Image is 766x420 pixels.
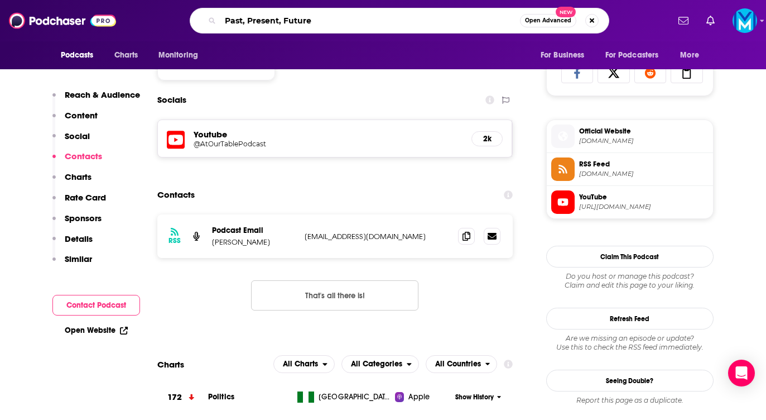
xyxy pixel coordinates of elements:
div: Are we missing an episode or update? Use this to check the RSS feed immediately. [546,334,714,352]
button: Show History [451,393,505,402]
p: Details [65,233,93,244]
span: New [556,7,576,17]
span: Nigeria [319,392,391,403]
button: Similar [52,254,92,274]
span: Logged in as katepacholek [733,8,757,33]
span: Open Advanced [525,18,571,23]
p: [PERSON_NAME] [212,237,296,247]
img: User Profile [733,8,757,33]
button: Social [52,131,90,151]
p: Charts [65,171,91,182]
p: Reach & Audience [65,89,140,100]
span: For Podcasters [605,47,659,63]
button: open menu [426,355,498,373]
span: YouTube [579,192,709,202]
input: Search podcasts, credits, & more... [220,12,520,30]
button: Refresh Feed [546,308,714,330]
button: Charts [52,171,91,192]
a: Charts [107,45,145,66]
button: Open AdvancedNew [520,14,576,27]
button: Reach & Audience [52,89,140,110]
p: Rate Card [65,192,106,203]
h3: 172 [167,391,182,404]
div: Search podcasts, credits, & more... [190,8,609,34]
span: aotpodcast.com [579,137,709,145]
a: Share on X/Twitter [598,62,630,83]
a: Official Website[DOMAIN_NAME] [551,125,709,148]
span: Apple [408,392,430,403]
span: All Countries [435,360,481,368]
h2: Socials [157,89,186,111]
button: Nothing here. [251,280,418,311]
p: Contacts [65,151,102,161]
span: Do you host or manage this podcast? [546,272,714,281]
h2: Contacts [157,184,195,206]
a: Open Website [65,326,128,335]
button: open menu [341,355,419,373]
span: Podcasts [61,47,94,63]
button: open menu [151,45,213,66]
button: Details [52,233,93,254]
h2: Categories [341,355,419,373]
p: Podcast Email [212,226,296,235]
span: feeds.megaphone.fm [579,170,709,178]
button: Content [52,110,98,131]
a: Apple [395,392,451,403]
button: open menu [598,45,675,66]
button: Sponsors [52,213,102,233]
div: Claim and edit this page to your liking. [546,272,714,290]
button: open menu [672,45,713,66]
a: Show notifications dropdown [702,11,719,30]
h2: Charts [157,359,184,370]
a: Share on Reddit [634,62,667,83]
a: RSS Feed[DOMAIN_NAME] [551,157,709,181]
span: Charts [114,47,138,63]
span: Official Website [579,126,709,136]
button: Claim This Podcast [546,246,714,268]
p: Social [65,131,90,141]
h3: RSS [168,236,181,245]
span: All Charts [283,360,318,368]
a: @AtOurTablePodcast [194,140,463,148]
button: open menu [533,45,599,66]
p: Sponsors [65,213,102,223]
a: Politics [208,392,234,402]
h5: 2k [481,134,493,144]
button: Show profile menu [733,8,757,33]
a: Seeing Double? [546,370,714,392]
span: For Business [541,47,585,63]
span: Show History [455,393,494,402]
button: open menu [53,45,108,66]
h2: Countries [426,355,498,373]
p: Content [65,110,98,121]
span: RSS Feed [579,159,709,169]
a: 172 [157,382,208,413]
p: [EMAIL_ADDRESS][DOMAIN_NAME] [305,232,450,241]
a: Copy Link [671,62,703,83]
span: Monitoring [158,47,198,63]
button: Rate Card [52,192,106,213]
div: Report this page as a duplicate. [546,396,714,405]
img: Podchaser - Follow, Share and Rate Podcasts [9,10,116,31]
span: More [680,47,699,63]
a: [GEOGRAPHIC_DATA] [293,392,395,403]
a: Share on Facebook [561,62,594,83]
p: Similar [65,254,92,264]
a: YouTube[URL][DOMAIN_NAME] [551,190,709,214]
h2: Platforms [273,355,335,373]
h5: Youtube [194,129,463,140]
button: Contacts [52,151,102,171]
span: All Categories [351,360,402,368]
button: open menu [273,355,335,373]
h5: @AtOurTablePodcast [194,140,372,148]
div: Open Intercom Messenger [728,360,755,386]
a: Show notifications dropdown [674,11,693,30]
span: https://www.youtube.com/@AtOurTablePodcast [579,203,709,211]
button: Contact Podcast [52,295,140,316]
